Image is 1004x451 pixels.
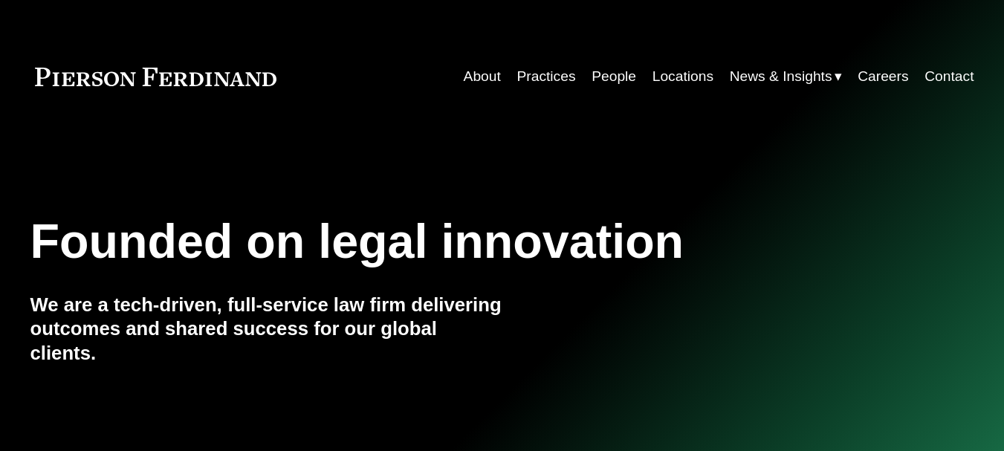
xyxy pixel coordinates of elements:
a: Careers [858,62,908,91]
a: Contact [924,62,974,91]
a: Locations [652,62,713,91]
a: People [592,62,636,91]
a: About [464,62,501,91]
a: folder dropdown [730,62,842,91]
h1: Founded on legal innovation [30,214,817,269]
span: News & Insights [730,64,832,90]
a: Practices [516,62,575,91]
h4: We are a tech-driven, full-service law firm delivering outcomes and shared success for our global... [30,293,502,366]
